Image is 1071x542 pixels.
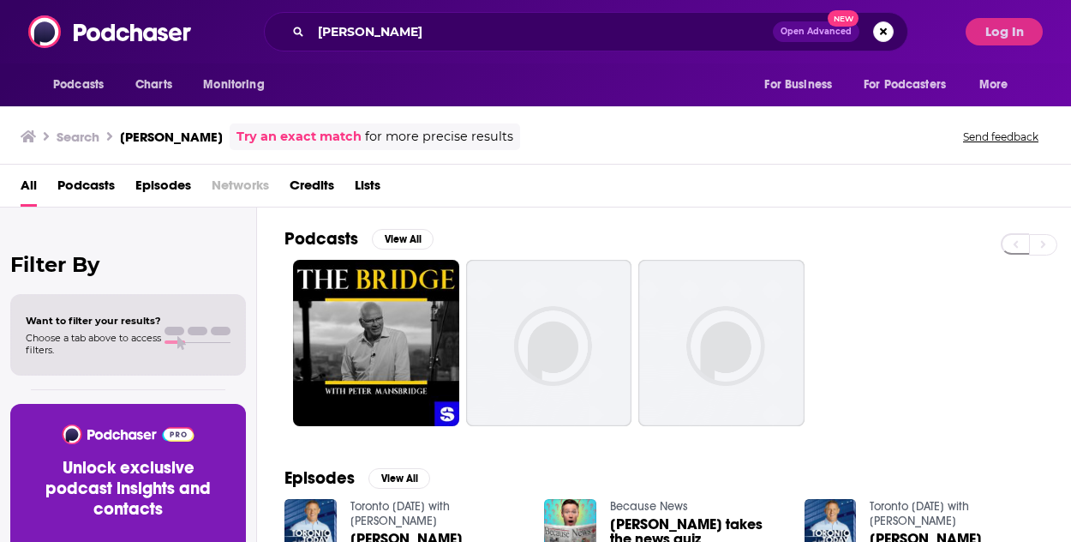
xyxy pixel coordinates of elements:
input: Search podcasts, credits, & more... [311,18,773,45]
span: Choose a tab above to access filters. [26,332,161,356]
h3: [PERSON_NAME] [120,129,223,145]
span: for more precise results [365,127,513,147]
a: Episodes [135,172,191,207]
span: For Podcasters [864,73,946,97]
button: open menu [191,69,286,101]
a: Try an exact match [236,127,362,147]
button: Send feedback [958,129,1044,144]
span: Networks [212,172,269,207]
a: Podcasts [57,172,115,207]
div: Search podcasts, credits, & more... [264,12,908,51]
a: Because News [610,499,688,514]
button: open menu [853,69,971,101]
h2: Filter By [10,252,246,277]
button: open menu [41,69,126,101]
button: Open AdvancedNew [773,21,859,42]
h2: Episodes [284,467,355,489]
span: Podcasts [53,73,104,97]
button: View All [372,229,434,250]
h3: Unlock exclusive podcast insights and contacts [31,458,225,520]
button: open menu [967,69,1030,101]
button: View All [368,468,430,489]
a: Toronto Today with Greg Brady [350,499,450,528]
button: Log In [966,18,1043,45]
button: open menu [752,69,853,101]
span: Want to filter your results? [26,315,161,327]
img: Podchaser - Follow, Share and Rate Podcasts [61,425,195,444]
a: Charts [124,69,182,101]
a: EpisodesView All [284,467,430,489]
a: All [21,172,37,207]
a: Credits [290,172,334,207]
h2: Podcasts [284,228,358,250]
span: More [979,73,1008,97]
img: Podchaser - Follow, Share and Rate Podcasts [28,15,193,48]
a: PodcastsView All [284,228,434,250]
span: New [828,10,859,27]
span: Open Advanced [781,27,852,36]
span: Charts [135,73,172,97]
h3: Search [57,129,99,145]
span: Monitoring [203,73,264,97]
a: Lists [355,172,380,207]
a: Toronto Today with Greg Brady [870,499,969,528]
span: For Business [764,73,832,97]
